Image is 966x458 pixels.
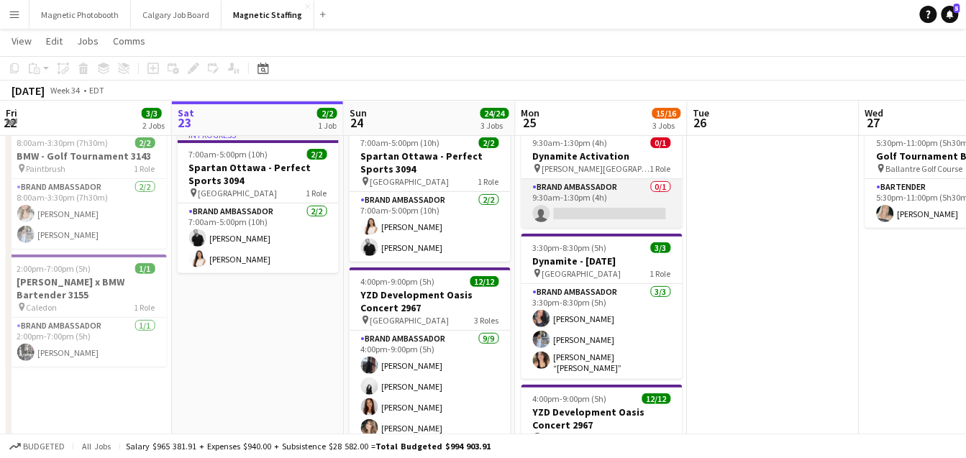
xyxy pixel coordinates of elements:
[6,32,37,50] a: View
[533,242,607,253] span: 3:30pm-8:30pm (5h)
[652,108,681,119] span: 15/16
[178,106,194,119] span: Sat
[478,176,499,187] span: 1 Role
[653,120,680,131] div: 3 Jobs
[4,114,17,131] span: 22
[521,179,683,228] app-card-role: Brand Ambassador0/19:30am-1:30pm (4h)
[126,441,491,452] div: Salary $965 381.91 + Expenses $940.00 + Subsistence $28 582.00 =
[479,137,499,148] span: 2/2
[6,129,167,249] app-job-card: 8:00am-3:30pm (7h30m)2/2BMW - Golf Tournament 3143 Paintbrush1 RoleBrand Ambassador2/28:00am-3:30...
[46,35,63,47] span: Edit
[691,114,710,131] span: 26
[27,163,66,174] span: Paintbrush
[521,129,683,228] app-job-card: 9:30am-1:30pm (4h)0/1Dynamite Activation [PERSON_NAME][GEOGRAPHIC_DATA]1 RoleBrand Ambassador0/19...
[370,176,450,187] span: [GEOGRAPHIC_DATA]
[470,276,499,287] span: 12/12
[480,108,509,119] span: 24/24
[954,4,960,13] span: 5
[647,432,671,443] span: 3 Roles
[178,129,339,273] app-job-card: In progress7:00am-5:00pm (10h)2/2Spartan Ottawa - Perfect Sports 3094 [GEOGRAPHIC_DATA]1 RoleBran...
[886,163,963,174] span: Ballantre Golf Course
[375,441,491,452] span: Total Budgeted $994 903.91
[481,120,509,131] div: 3 Jobs
[317,108,337,119] span: 2/2
[142,108,162,119] span: 3/3
[176,114,194,131] span: 23
[307,149,327,160] span: 2/2
[40,32,68,50] a: Edit
[113,35,145,47] span: Comms
[107,32,151,50] a: Comms
[642,393,671,404] span: 12/12
[199,188,278,198] span: [GEOGRAPHIC_DATA]
[519,114,540,131] span: 25
[693,106,710,119] span: Tue
[865,106,884,119] span: Wed
[131,1,222,29] button: Calgary Job Board
[79,441,114,452] span: All jobs
[521,106,540,119] span: Mon
[71,32,104,50] a: Jobs
[942,6,959,23] a: 5
[533,393,607,404] span: 4:00pm-9:00pm (5h)
[350,150,511,175] h3: Spartan Ottawa - Perfect Sports 3094
[7,439,67,454] button: Budgeted
[350,106,367,119] span: Sun
[89,85,104,96] div: EDT
[521,284,683,379] app-card-role: Brand Ambassador3/33:30pm-8:30pm (5h)[PERSON_NAME][PERSON_NAME][PERSON_NAME] “[PERSON_NAME]” [PER...
[222,1,314,29] button: Magnetic Staffing
[6,275,167,301] h3: [PERSON_NAME] x BMW Bartender 3155
[350,288,511,314] h3: YZD Development Oasis Concert 2967
[135,137,155,148] span: 2/2
[370,315,450,326] span: [GEOGRAPHIC_DATA]
[6,179,167,249] app-card-role: Brand Ambassador2/28:00am-3:30pm (7h30m)[PERSON_NAME][PERSON_NAME]
[350,192,511,262] app-card-role: Brand Ambassador2/27:00am-5:00pm (10h)[PERSON_NAME][PERSON_NAME]
[521,255,683,267] h3: Dynamite - [DATE]
[77,35,99,47] span: Jobs
[142,120,165,131] div: 2 Jobs
[12,35,32,47] span: View
[6,318,167,367] app-card-role: Brand Ambassador1/12:00pm-7:00pm (5h)[PERSON_NAME]
[29,1,131,29] button: Magnetic Photobooth
[521,234,683,379] app-job-card: 3:30pm-8:30pm (5h)3/3Dynamite - [DATE] [GEOGRAPHIC_DATA]1 RoleBrand Ambassador3/33:30pm-8:30pm (5...
[135,302,155,313] span: 1 Role
[533,137,608,148] span: 9:30am-1:30pm (4h)
[135,263,155,274] span: 1/1
[178,203,339,273] app-card-role: Brand Ambassador2/27:00am-5:00pm (10h)[PERSON_NAME][PERSON_NAME]
[347,114,367,131] span: 24
[306,188,327,198] span: 1 Role
[12,83,45,98] div: [DATE]
[350,129,511,262] app-job-card: 7:00am-5:00pm (10h)2/2Spartan Ottawa - Perfect Sports 3094 [GEOGRAPHIC_DATA]1 RoleBrand Ambassado...
[542,268,621,279] span: [GEOGRAPHIC_DATA]
[651,242,671,253] span: 3/3
[361,137,440,148] span: 7:00am-5:00pm (10h)
[318,120,337,131] div: 1 Job
[17,263,91,274] span: 2:00pm-7:00pm (5h)
[178,161,339,187] h3: Spartan Ottawa - Perfect Sports 3094
[27,302,58,313] span: Caledon
[361,276,435,287] span: 4:00pm-9:00pm (5h)
[521,406,683,431] h3: YZD Development Oasis Concert 2967
[650,268,671,279] span: 1 Role
[6,255,167,367] app-job-card: 2:00pm-7:00pm (5h)1/1[PERSON_NAME] x BMW Bartender 3155 Caledon1 RoleBrand Ambassador1/12:00pm-7:...
[6,106,17,119] span: Fri
[542,163,650,174] span: [PERSON_NAME][GEOGRAPHIC_DATA]
[17,137,109,148] span: 8:00am-3:30pm (7h30m)
[542,432,621,443] span: [GEOGRAPHIC_DATA]
[650,163,671,174] span: 1 Role
[6,150,167,162] h3: BMW - Golf Tournament 3143
[863,114,884,131] span: 27
[23,441,65,452] span: Budgeted
[475,315,499,326] span: 3 Roles
[189,149,268,160] span: 7:00am-5:00pm (10h)
[651,137,671,148] span: 0/1
[135,163,155,174] span: 1 Role
[47,85,83,96] span: Week 34
[521,150,683,162] h3: Dynamite Activation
